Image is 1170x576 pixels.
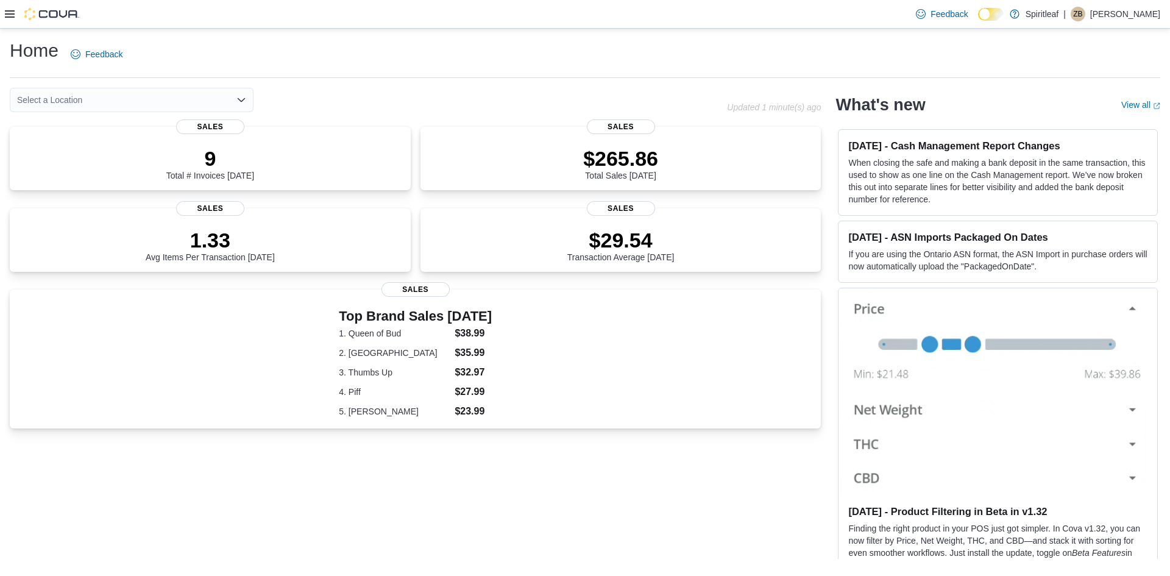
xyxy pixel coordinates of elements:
dt: 1. Queen of Bud [339,327,450,340]
svg: External link [1153,102,1160,110]
dd: $35.99 [455,346,492,360]
dd: $27.99 [455,385,492,399]
div: Total # Invoices [DATE] [166,146,254,180]
h2: What's new [835,95,925,115]
span: ZB [1073,7,1082,21]
div: Transaction Average [DATE] [567,228,675,262]
p: [PERSON_NAME] [1090,7,1160,21]
span: Feedback [85,48,122,60]
span: Feedback [931,8,968,20]
h3: [DATE] - Cash Management Report Changes [848,140,1147,152]
div: Zach B [1071,7,1085,21]
a: Feedback [911,2,973,26]
dt: 2. [GEOGRAPHIC_DATA] [339,347,450,359]
h3: [DATE] - Product Filtering in Beta in v1.32 [848,505,1147,517]
p: 9 [166,146,254,171]
p: 1.33 [146,228,275,252]
h1: Home [10,38,58,63]
h3: [DATE] - ASN Imports Packaged On Dates [848,231,1147,243]
h3: Top Brand Sales [DATE] [339,309,492,324]
p: | [1063,7,1066,21]
button: Open list of options [236,95,246,105]
dt: 4. Piff [339,386,450,398]
p: Spiritleaf [1026,7,1058,21]
span: Sales [587,201,655,216]
span: Sales [381,282,450,297]
div: Total Sales [DATE] [583,146,658,180]
em: Beta Features [1072,548,1126,558]
a: View allExternal link [1121,100,1160,110]
span: Sales [587,119,655,134]
dd: $23.99 [455,404,492,419]
dd: $32.97 [455,365,492,380]
dt: 5. [PERSON_NAME] [339,405,450,418]
p: If you are using the Ontario ASN format, the ASN Import in purchase orders will now automatically... [848,248,1147,272]
p: Updated 1 minute(s) ago [727,102,821,112]
img: Cova [24,8,79,20]
a: Feedback [66,42,127,66]
p: $29.54 [567,228,675,252]
dd: $38.99 [455,326,492,341]
span: Sales [176,201,244,216]
p: $265.86 [583,146,658,171]
div: Avg Items Per Transaction [DATE] [146,228,275,262]
p: When closing the safe and making a bank deposit in the same transaction, this used to show as one... [848,157,1147,205]
span: Sales [176,119,244,134]
input: Dark Mode [978,8,1004,21]
dt: 3. Thumbs Up [339,366,450,379]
